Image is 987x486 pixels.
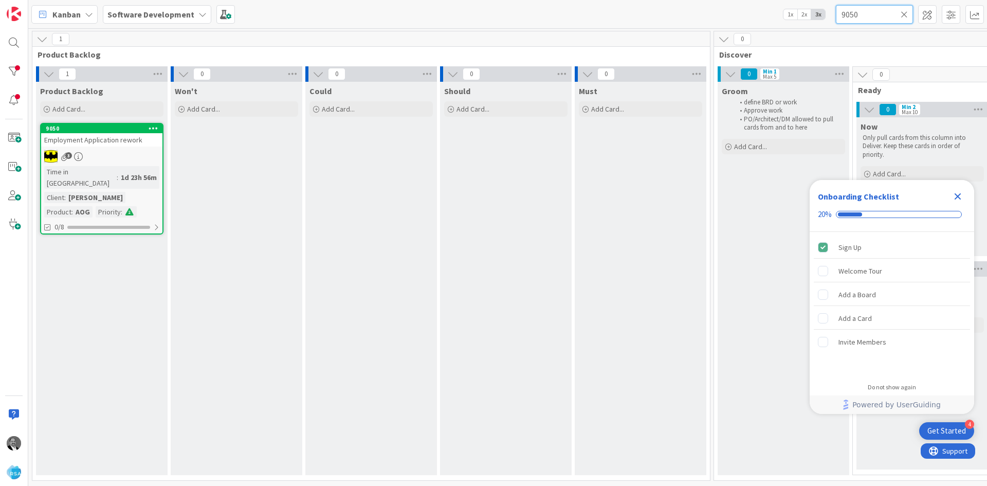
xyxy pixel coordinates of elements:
div: Do not show again [868,383,916,391]
span: 1x [783,9,797,20]
span: : [71,206,73,218]
div: Add a Card [838,312,872,325]
div: Add a Board is incomplete. [814,283,970,306]
div: AOG [73,206,93,218]
div: Checklist progress: 20% [818,210,966,219]
span: Product Backlog [38,49,697,60]
span: Could [309,86,332,96]
div: 20% [818,210,832,219]
div: Open Get Started checklist, remaining modules: 4 [919,422,974,440]
div: Min 2 [902,104,916,110]
span: 3x [811,9,825,20]
div: AC [41,150,162,163]
div: Product [44,206,71,218]
div: Add a Board [838,289,876,301]
img: avatar [7,465,21,479]
li: Approve work [734,106,844,115]
div: Invite Members is incomplete. [814,331,970,353]
div: Time in [GEOGRAPHIC_DATA] [44,166,117,189]
div: Sign Up [838,241,862,254]
div: Checklist Container [810,180,974,414]
span: Kanban [52,8,81,21]
li: define BRD or work [734,98,844,106]
img: Visit kanbanzone.com [7,7,21,21]
div: Min 1 [763,69,777,74]
span: Add Card... [734,142,767,151]
div: Close Checklist [949,188,966,205]
span: Powered by UserGuiding [852,399,941,411]
span: Should [444,86,470,96]
li: PO/Architect/DM allowed to pull cards from and to here [734,115,844,132]
span: 0 [872,68,890,81]
div: Invite Members [838,336,886,348]
span: 1 [59,68,76,80]
span: 0 [740,68,758,80]
div: Welcome Tour is incomplete. [814,260,970,282]
div: 9050Employment Application rework [41,124,162,147]
span: Add Card... [591,104,624,114]
input: Quick Filter... [836,5,913,24]
div: Welcome Tour [838,265,882,277]
span: Add Card... [456,104,489,114]
div: Priority [96,206,121,218]
span: : [121,206,122,218]
div: Add a Card is incomplete. [814,307,970,330]
span: 1 [52,33,69,45]
a: 9050Employment Application reworkACTime in [GEOGRAPHIC_DATA]:1d 23h 56mClient:[PERSON_NAME]Produc... [40,123,163,235]
div: Get Started [927,426,966,436]
img: RA [7,436,21,451]
span: Groom [722,86,748,96]
span: Product Backlog [40,86,103,96]
div: Max 10 [902,110,918,115]
span: Add Card... [187,104,220,114]
span: Employment Application rework [44,135,142,145]
span: Ready [858,85,979,95]
p: Only pull cards from this column into Deliver. Keep these cards in order of priority. [863,134,982,159]
a: Powered by UserGuiding [815,395,969,414]
span: 2x [797,9,811,20]
div: Footer [810,395,974,414]
span: Must [579,86,597,96]
span: 3 [65,152,72,159]
div: 1d 23h 56m [118,172,159,183]
span: Add Card... [873,169,906,178]
span: 0 [597,68,615,80]
span: 0 [463,68,480,80]
div: 9050 [46,125,162,132]
span: Won't [175,86,197,96]
span: Add Card... [52,104,85,114]
b: Software Development [107,9,194,20]
img: AC [44,150,58,163]
span: : [117,172,118,183]
div: Max 5 [763,74,776,79]
span: Support [22,2,47,14]
span: Now [861,121,878,132]
div: [PERSON_NAME] [66,192,125,203]
div: 9050 [41,124,162,133]
span: Discover [719,49,983,60]
span: 0 [879,103,897,116]
span: 0 [328,68,345,80]
div: Client [44,192,64,203]
div: Sign Up is complete. [814,236,970,259]
div: Checklist items [810,232,974,376]
div: Onboarding Checklist [818,190,899,203]
span: 0 [193,68,211,80]
span: 0/8 [54,222,64,232]
span: Add Card... [322,104,355,114]
span: 0 [734,33,751,45]
div: 4 [965,420,974,429]
span: : [64,192,66,203]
